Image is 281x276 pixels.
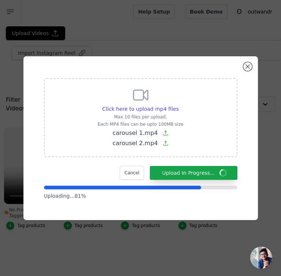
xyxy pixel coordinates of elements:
[102,106,179,112] span: Click here to upload mp4 files
[44,192,237,200] p: Uploading... 81 %
[250,247,272,269] div: Open chat
[112,129,158,136] span: carousel 1.mp4
[120,166,144,180] button: Cancel
[150,166,237,180] button: Upload In Progress...
[97,121,183,127] p: Each MP4 files can be upto 100MB size
[243,62,252,71] button: Close modal
[112,140,158,147] span: carousel 2.mp4
[97,114,183,120] p: Max 10 files per upload.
